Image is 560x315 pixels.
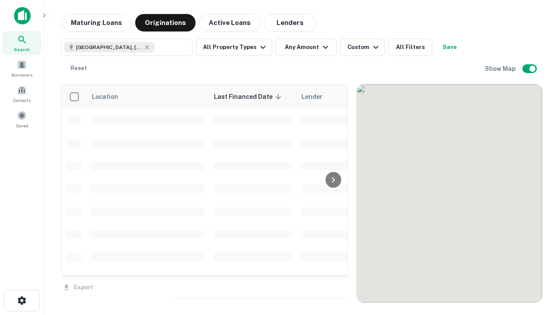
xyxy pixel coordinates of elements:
th: Last Financed Date [209,84,296,109]
span: Lender [301,91,322,102]
div: 0 0 [357,84,542,302]
span: Saved [16,122,28,129]
span: Contacts [13,97,31,104]
span: [GEOGRAPHIC_DATA], [GEOGRAPHIC_DATA] [76,43,142,51]
iframe: Chat Widget [516,217,560,259]
button: Lenders [264,14,316,31]
button: Custom [340,38,385,56]
button: Any Amount [276,38,337,56]
a: Saved [3,107,41,131]
th: Lender [296,84,436,109]
img: capitalize-icon.png [14,7,31,24]
span: Last Financed Date [214,91,284,102]
a: Contacts [3,82,41,105]
a: Borrowers [3,56,41,80]
span: Location [91,91,129,102]
button: Originations [135,14,196,31]
span: Borrowers [11,71,32,78]
button: All Filters [388,38,432,56]
span: Search [14,46,30,53]
button: Maturing Loans [61,14,132,31]
button: Save your search to get updates of matches that match your search criteria. [436,38,464,56]
div: Custom [347,42,381,52]
th: Location [86,84,209,109]
button: Active Loans [199,14,260,31]
h6: Show Map [485,64,517,73]
button: Reset [65,59,93,77]
button: All Property Types [196,38,272,56]
a: Search [3,31,41,55]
